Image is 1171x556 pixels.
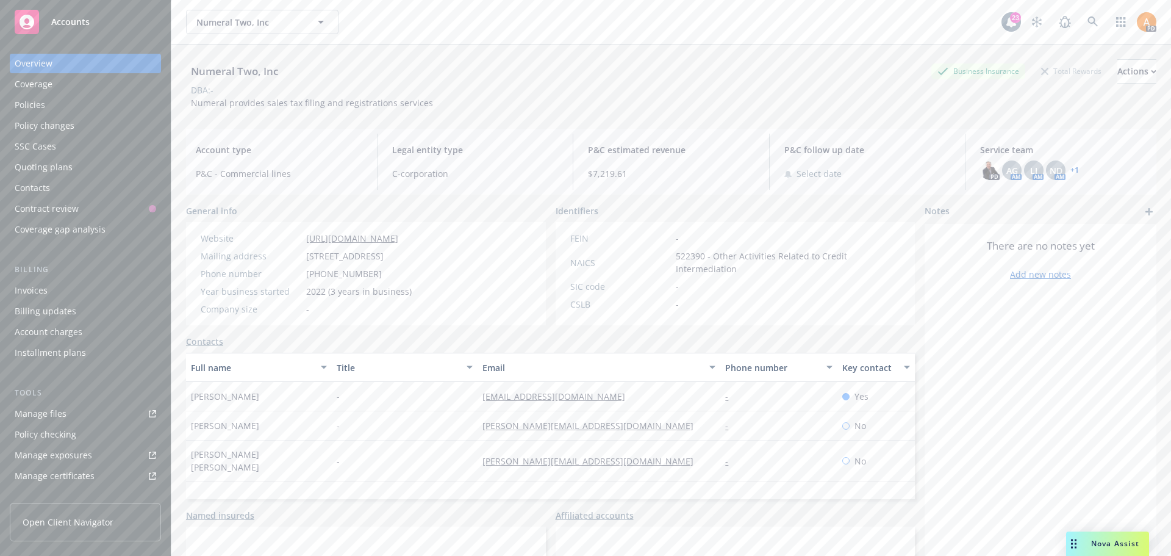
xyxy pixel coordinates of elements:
span: Yes [854,390,868,403]
div: Year business started [201,285,301,298]
span: Numeral provides sales tax filing and registrations services [191,97,433,109]
span: [PERSON_NAME] [PERSON_NAME] [191,448,327,474]
a: [URL][DOMAIN_NAME] [306,233,398,244]
div: Installment plans [15,343,86,363]
button: Full name [186,353,332,382]
span: ND [1050,164,1062,177]
div: Policies [15,95,45,115]
span: [PERSON_NAME] [191,419,259,432]
a: Manage exposures [10,446,161,465]
div: Email [482,361,702,374]
div: Total Rewards [1035,63,1108,79]
span: Legal entity type [392,143,559,156]
a: Add new notes [1010,268,1071,281]
span: 2022 (3 years in business) [306,285,412,298]
div: Contract review [15,199,79,218]
span: - [306,303,309,316]
div: Key contact [842,361,897,374]
a: add [1142,204,1156,219]
a: Search [1081,10,1105,34]
a: Contract review [10,199,161,218]
span: - [676,298,679,311]
a: Installment plans [10,343,161,363]
a: Manage files [10,404,161,424]
span: Open Client Navigator [23,516,113,529]
div: DBA: - [191,84,213,96]
a: [PERSON_NAME][EMAIL_ADDRESS][DOMAIN_NAME] [482,420,703,431]
span: P&C - Commercial lines [196,167,362,180]
div: Overview [15,54,52,73]
a: Overview [10,54,161,73]
a: Manage BORs [10,487,161,507]
span: Numeral Two, Inc [196,16,302,29]
span: C-corporation [392,167,559,180]
span: - [676,280,679,293]
a: Contacts [10,178,161,198]
div: Billing updates [15,301,76,321]
span: P&C estimated revenue [588,143,754,156]
a: [PERSON_NAME][EMAIL_ADDRESS][DOMAIN_NAME] [482,455,703,467]
div: 23 [1010,12,1021,23]
span: P&C follow up date [784,143,951,156]
span: Notes [925,204,950,219]
a: Report a Bug [1053,10,1077,34]
a: Named insureds [186,509,254,522]
a: SSC Cases [10,137,161,156]
button: Phone number [720,353,837,382]
div: SSC Cases [15,137,56,156]
span: [STREET_ADDRESS] [306,250,384,262]
div: Manage exposures [15,446,92,465]
div: Coverage [15,74,52,94]
span: - [337,390,340,403]
a: Invoices [10,281,161,300]
span: $7,219.61 [588,167,754,180]
span: 522390 - Other Activities Related to Credit Intermediation [676,250,901,275]
a: Switch app [1109,10,1133,34]
div: SIC code [570,280,671,293]
div: Billing [10,264,161,276]
a: Policy changes [10,116,161,135]
a: Affiliated accounts [556,509,634,522]
div: Phone number [201,267,301,280]
a: Coverage gap analysis [10,220,161,239]
a: Account charges [10,322,161,342]
a: Coverage [10,74,161,94]
a: Quoting plans [10,157,161,177]
div: Numeral Two, Inc [186,63,283,79]
button: Key contact [837,353,915,382]
a: Policies [10,95,161,115]
div: Actions [1117,60,1156,83]
span: LI [1030,164,1037,177]
span: - [337,419,340,432]
div: CSLB [570,298,671,311]
span: - [676,232,679,245]
div: Coverage gap analysis [15,220,106,239]
div: Policy checking [15,425,76,444]
div: Drag to move [1066,532,1081,556]
span: AG [1006,164,1018,177]
span: No [854,419,866,432]
a: Contacts [186,335,223,348]
span: Account type [196,143,362,156]
span: Service team [980,143,1147,156]
div: Manage certificates [15,466,95,486]
img: photo [980,161,1000,180]
div: Policy changes [15,116,74,135]
span: Identifiers [556,204,598,217]
div: Company size [201,303,301,316]
a: Billing updates [10,301,161,321]
img: photo [1137,12,1156,32]
span: [PERSON_NAME] [191,390,259,403]
div: Business Insurance [931,63,1025,79]
button: Actions [1117,59,1156,84]
a: Policy checking [10,425,161,444]
div: Tools [10,387,161,399]
span: There are no notes yet [987,239,1095,253]
span: Accounts [51,17,90,27]
span: No [854,455,866,468]
a: Stop snowing [1025,10,1049,34]
a: - [725,420,738,431]
a: Manage certificates [10,466,161,486]
span: Select date [797,167,842,180]
div: Invoices [15,281,48,300]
